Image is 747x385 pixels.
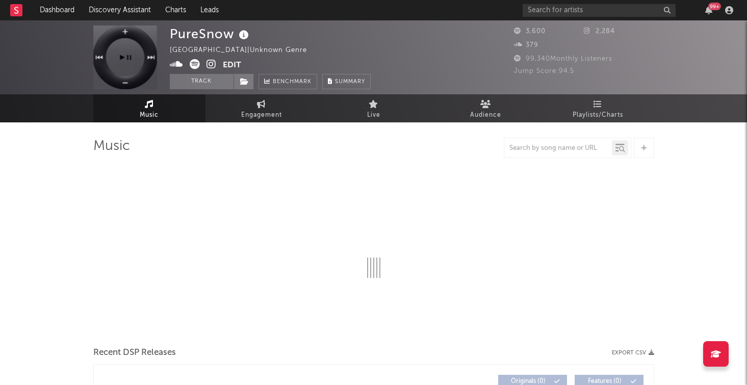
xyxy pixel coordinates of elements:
[514,68,574,74] span: Jump Score: 94.5
[705,6,712,14] button: 99+
[93,347,176,359] span: Recent DSP Releases
[542,94,654,122] a: Playlists/Charts
[322,74,371,89] button: Summary
[514,56,612,62] span: 99,340 Monthly Listeners
[504,144,612,152] input: Search by song name or URL
[505,378,552,384] span: Originals ( 0 )
[367,109,380,121] span: Live
[708,3,721,10] div: 99 +
[241,109,282,121] span: Engagement
[223,59,241,72] button: Edit
[584,28,615,35] span: 2,284
[318,94,430,122] a: Live
[514,28,546,35] span: 3,600
[581,378,628,384] span: Features ( 0 )
[612,350,654,356] button: Export CSV
[470,109,501,121] span: Audience
[170,44,319,57] div: [GEOGRAPHIC_DATA] | Unknown Genre
[205,94,318,122] a: Engagement
[259,74,317,89] a: Benchmark
[93,94,205,122] a: Music
[523,4,676,17] input: Search for artists
[573,109,623,121] span: Playlists/Charts
[273,76,312,88] span: Benchmark
[140,109,159,121] span: Music
[430,94,542,122] a: Audience
[170,74,234,89] button: Track
[514,42,538,48] span: 379
[335,79,365,85] span: Summary
[170,25,251,42] div: PureSnow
